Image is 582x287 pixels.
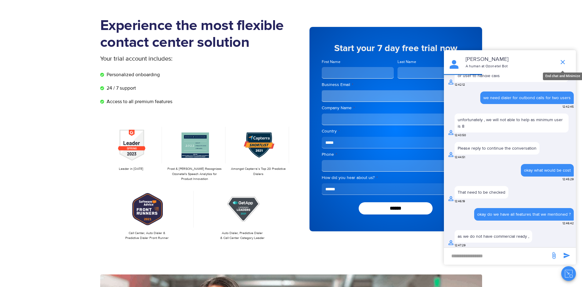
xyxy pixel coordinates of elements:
[548,249,560,262] span: send message
[455,243,466,248] span: 12:47:29
[455,155,465,160] span: 12:44:51
[557,56,569,68] span: end chat or minimize
[100,17,291,51] h1: Experience the most flexible contact center solution
[103,166,159,172] p: Leader in [DATE]
[524,167,571,173] div: okay what would be cost
[561,266,576,281] button: Close chat
[103,231,191,241] p: Call Center, Auto Dialer & Predictive Dialer Front Runner
[322,175,470,181] label: How did you hear about us?
[455,133,466,138] span: 12:43:50
[562,177,574,182] span: 12:45:29
[105,71,160,78] span: Personalized onboarding
[322,59,394,65] label: First Name
[100,54,245,63] p: Your trial account includes:
[455,199,465,204] span: 12:46:19
[322,44,470,53] h5: Start your 7 day free trial now
[562,221,574,226] span: 12:46:42
[105,84,136,92] span: 24 / 7 support
[397,59,470,65] label: Last Name
[562,105,574,109] span: 12:42:45
[230,166,286,177] p: Amongst Capterra’s Top 20 Predictive Dialers
[322,105,470,111] label: Company Name
[447,251,547,262] div: new-msg-input
[167,166,222,182] p: Frost & [PERSON_NAME] Recognizes Ozonetel's Speech Analytics for Product Innovation
[322,128,470,134] label: Country
[458,117,566,129] div: unfortunately , we will not able to help as minimum user is 8
[477,211,571,218] div: okay do we have all features that we mentioned ?
[322,82,470,88] label: Business Email
[458,145,536,151] div: Please reply to continue the conversation
[199,231,286,241] p: Auto Dialer, Predictive Dialer & Call Center Category Leader
[458,233,529,240] div: as we do not have commercial ready ,
[455,83,465,87] span: 12:42:12
[322,151,470,158] label: Phone
[458,189,505,196] div: That need to be checked
[466,55,553,64] p: [PERSON_NAME]
[105,98,172,105] span: Access to all premium features
[561,249,573,262] span: send message
[466,64,553,69] p: A human at Ozonetel Bot
[483,95,571,101] div: we need dialer for outbond calls for two users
